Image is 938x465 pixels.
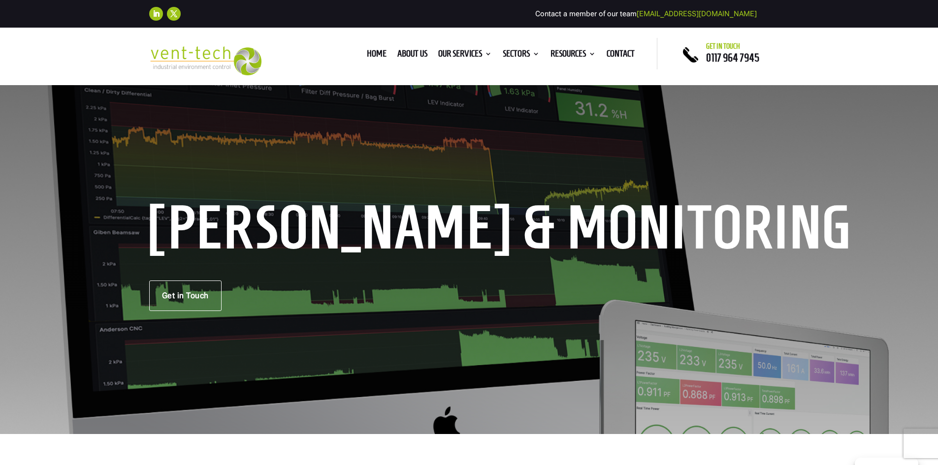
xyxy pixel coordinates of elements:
span: Contact a member of our team [535,9,757,18]
a: Our Services [438,50,492,61]
a: [EMAIL_ADDRESS][DOMAIN_NAME] [637,9,757,18]
a: Contact [607,50,635,61]
a: Follow on X [167,7,181,21]
img: 2023-09-27T08_35_16.549ZVENT-TECH---Clear-background [149,46,262,75]
a: Follow on LinkedIn [149,7,163,21]
span: Get in touch [706,42,740,50]
a: 0117 964 7945 [706,52,759,63]
a: Get in Touch [149,280,222,311]
a: Sectors [503,50,540,61]
a: Home [367,50,387,61]
a: Resources [550,50,596,61]
a: About us [397,50,427,61]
